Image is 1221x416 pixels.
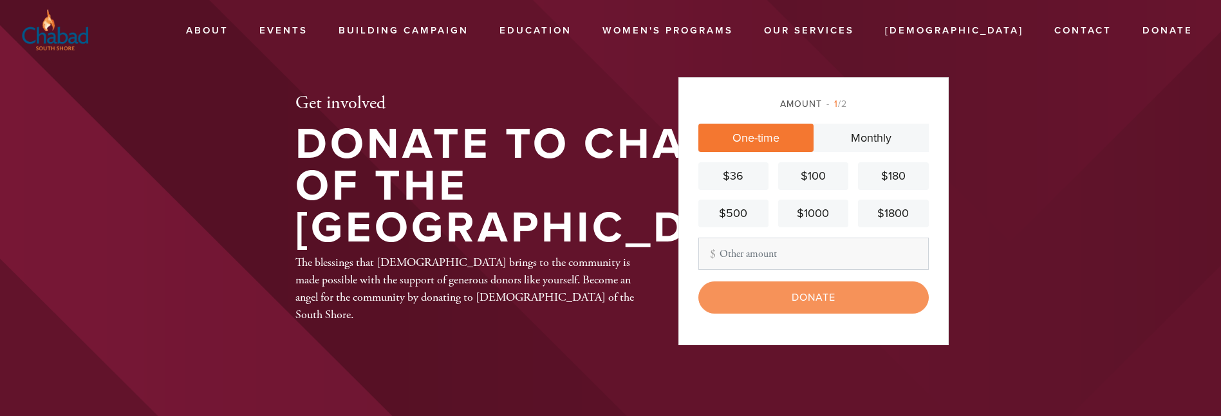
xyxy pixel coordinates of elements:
span: /2 [826,99,847,109]
a: Events [250,19,317,43]
input: Other amount [698,238,929,270]
h2: Get involved [295,93,793,115]
a: $180 [858,162,928,190]
div: $500 [704,205,763,222]
div: $1800 [863,205,923,222]
a: Donate [1133,19,1202,43]
a: [DEMOGRAPHIC_DATA] [875,19,1033,43]
a: $100 [778,162,848,190]
a: Monthly [814,124,929,152]
a: Contact [1045,19,1121,43]
a: Education [490,19,581,43]
div: $100 [783,167,843,185]
a: $36 [698,162,769,190]
a: $1000 [778,200,848,227]
a: $500 [698,200,769,227]
div: $180 [863,167,923,185]
a: $1800 [858,200,928,227]
a: Women's Programs [593,19,743,43]
a: One-time [698,124,814,152]
div: The blessings that [DEMOGRAPHIC_DATA] brings to the community is made possible with the support o... [295,254,637,323]
a: Building Campaign [329,19,478,43]
a: About [176,19,238,43]
div: $36 [704,167,763,185]
div: Amount [698,97,929,111]
img: Chabad%20South%20Shore%20Logo%20-%20Color%20for%20non%20white%20background%20%281%29_0.png [19,6,91,53]
div: $1000 [783,205,843,222]
span: 1 [834,99,838,109]
a: Our services [754,19,864,43]
h1: Donate to Chabad of the [GEOGRAPHIC_DATA] [295,124,793,249]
